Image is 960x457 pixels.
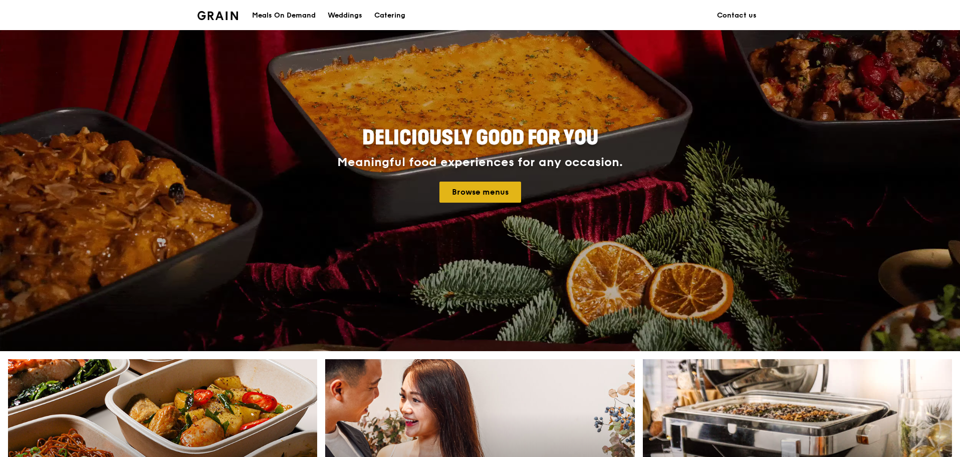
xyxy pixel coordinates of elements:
[362,126,598,150] span: Deliciously good for you
[711,1,763,31] a: Contact us
[252,1,316,31] div: Meals On Demand
[439,182,521,203] a: Browse menus
[368,1,411,31] a: Catering
[300,156,660,170] div: Meaningful food experiences for any occasion.
[322,1,368,31] a: Weddings
[328,1,362,31] div: Weddings
[374,1,405,31] div: Catering
[197,11,238,20] img: Grain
